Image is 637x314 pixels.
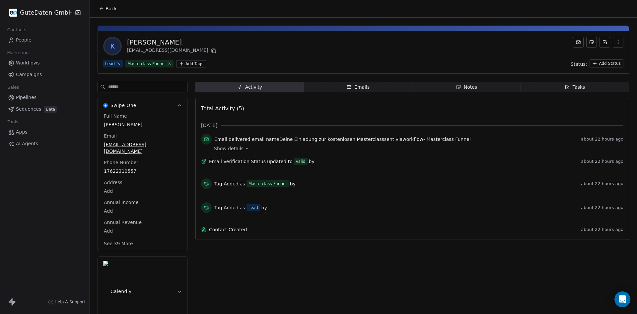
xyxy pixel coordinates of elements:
div: valid [296,158,306,165]
div: Open Intercom Messenger [614,291,630,307]
div: Lead [105,61,115,67]
span: Add [104,188,181,194]
a: Pipelines [5,92,84,103]
span: as [240,204,245,211]
div: Tasks [565,84,585,91]
span: Tag Added [214,204,239,211]
span: Total Activity (5) [201,105,244,112]
span: by [309,158,315,165]
span: Tools [5,117,21,127]
span: Contact Created [209,226,578,233]
div: Swipe OneSwipe One [98,113,187,251]
span: 17622310557 [104,168,181,174]
span: Email Verification Status [209,158,266,165]
button: See 39 More [100,238,137,250]
span: Email [103,133,118,139]
span: Show details [214,145,244,152]
span: about 22 hours ago [581,205,623,210]
div: [PERSON_NAME] [127,38,218,47]
span: Back [106,5,117,12]
span: by [290,180,296,187]
span: Help & Support [55,299,85,305]
img: Swipe One [103,103,108,108]
span: about 22 hours ago [581,159,623,164]
span: AI Agents [16,140,38,147]
button: Add Status [590,59,623,67]
a: Workflows [5,57,84,68]
span: Add [104,228,181,234]
a: People [5,35,84,46]
button: Add Tags [176,60,206,67]
a: Apps [5,127,84,138]
div: Masterclass-Funnel [248,181,287,187]
button: Swipe OneSwipe One [98,98,187,113]
span: K [105,38,120,54]
span: Pipelines [16,94,36,101]
span: Full Name [103,113,128,119]
span: [EMAIL_ADDRESS][DOMAIN_NAME] [104,141,181,155]
a: Campaigns [5,69,84,80]
span: Annual Income [103,199,140,206]
span: Beta [44,106,57,113]
span: about 22 hours ago [581,181,623,186]
img: DatDash360%20500x500%20(2).png [9,9,17,17]
a: Show details [214,145,619,152]
span: Apps [16,129,28,136]
span: Swipe One [110,102,136,109]
span: Sales [5,82,22,92]
div: Masterclass-Funnel [127,61,166,67]
span: People [16,37,32,44]
span: Campaigns [16,71,42,78]
span: about 22 hours ago [581,227,623,232]
span: Email delivered [214,137,250,142]
span: Marketing [4,48,32,58]
span: Contacts [4,25,29,35]
span: about 22 hours ago [581,137,623,142]
span: Sequences [16,106,41,113]
span: Annual Revenue [103,219,143,226]
span: Workflows [16,59,40,66]
button: GuteDaten GmbH [8,7,71,18]
span: updated to [267,158,293,165]
button: Back [95,3,121,15]
div: Lead [248,205,258,211]
span: email name sent via workflow - [214,136,471,143]
span: by [261,204,267,211]
div: Notes [456,84,477,91]
span: Add [104,208,181,214]
span: Deine Einladung zur kostenlosen Masterclass [279,137,384,142]
a: AI Agents [5,138,84,149]
span: GuteDaten GmbH [20,8,73,17]
div: Emails [346,84,370,91]
span: Masterclass Funnel [426,137,470,142]
span: Calendly [110,288,132,295]
span: Status: [571,61,587,67]
span: [PERSON_NAME] [104,121,181,128]
span: as [240,180,245,187]
div: [EMAIL_ADDRESS][DOMAIN_NAME] [127,47,218,55]
span: Phone Number [103,159,140,166]
span: Tag Added [214,180,239,187]
span: Address [103,179,124,186]
a: SequencesBeta [5,104,84,115]
a: Help & Support [48,299,85,305]
span: [DATE] [201,122,217,129]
